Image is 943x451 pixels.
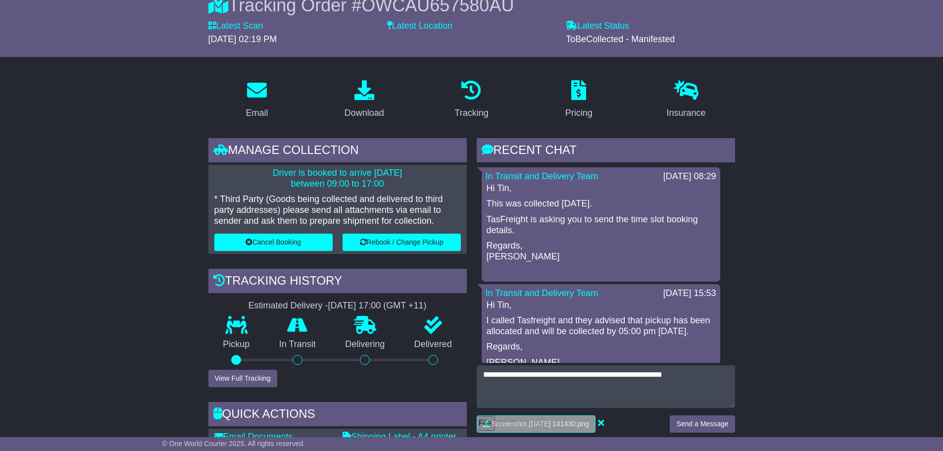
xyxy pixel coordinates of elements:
[663,171,716,182] div: [DATE] 08:29
[387,21,452,32] label: Latest Location
[208,138,467,165] div: Manage collection
[487,214,715,236] p: TasFreight is asking you to send the time slot booking details.
[399,339,467,350] p: Delivered
[660,77,712,123] a: Insurance
[454,106,488,120] div: Tracking
[487,199,715,209] p: This was collected [DATE].
[566,21,629,32] label: Latest Status
[331,339,400,350] p: Delivering
[208,402,467,429] div: Quick Actions
[486,288,598,298] a: In Transit and Delivery Team
[345,106,384,120] div: Download
[208,34,277,44] span: [DATE] 02:19 PM
[338,77,391,123] a: Download
[487,183,715,194] p: Hi Tin,
[214,432,293,442] a: Email Documents
[448,77,495,123] a: Tracking
[565,106,593,120] div: Pricing
[670,415,735,433] button: Send a Message
[208,21,263,32] label: Latest Scan
[487,315,715,337] p: I called Tasfreight and they advised that pickup has been allocated and will be collected by 05:0...
[214,168,461,189] p: Driver is booked to arrive [DATE] between 09:00 to 17:00
[486,171,598,181] a: In Transit and Delivery Team
[214,194,461,226] p: * Third Party (Goods being collected and delivered to third party addresses) please send all atta...
[487,241,715,262] p: Regards, [PERSON_NAME]
[487,300,715,311] p: Hi Tin,
[566,34,675,44] span: ToBeCollected - Manifested
[214,234,333,251] button: Cancel Booking
[487,342,715,352] p: Regards,
[343,432,456,442] a: Shipping Label - A4 printer
[208,269,467,296] div: Tracking history
[487,357,715,368] p: [PERSON_NAME]
[246,106,268,120] div: Email
[328,301,427,311] div: [DATE] 17:00 (GMT +11)
[208,301,467,311] div: Estimated Delivery -
[264,339,331,350] p: In Transit
[559,77,599,123] a: Pricing
[667,106,706,120] div: Insurance
[239,77,274,123] a: Email
[663,288,716,299] div: [DATE] 15:53
[208,370,277,387] button: View Full Tracking
[343,234,461,251] button: Rebook / Change Pickup
[477,138,735,165] div: RECENT CHAT
[208,339,265,350] p: Pickup
[162,440,305,448] span: © One World Courier 2025. All rights reserved.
